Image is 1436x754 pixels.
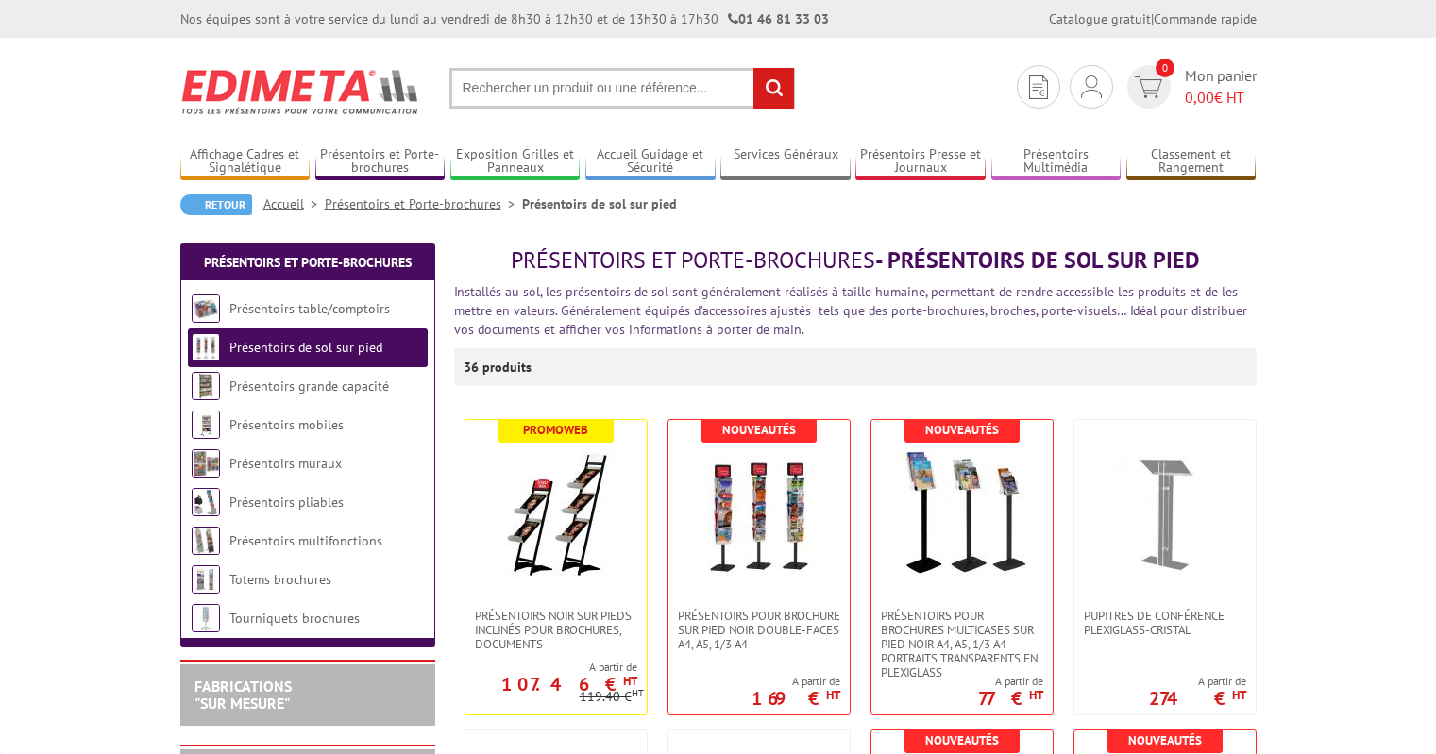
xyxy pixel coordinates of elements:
img: Présentoirs multifonctions [192,527,220,555]
a: Commande rapide [1154,10,1257,27]
span: 0,00 [1185,88,1214,107]
img: Présentoirs NOIR sur pieds inclinés pour brochures, documents [490,448,622,579]
a: Classement et Rangement [1126,146,1257,177]
img: Présentoirs grande capacité [192,372,220,400]
span: A partir de [465,660,637,675]
p: 36 produits [464,348,534,386]
b: Nouveautés [722,422,796,438]
span: 0 [1156,59,1174,77]
img: Présentoirs muraux [192,449,220,478]
img: devis rapide [1029,75,1048,99]
a: FABRICATIONS"Sur Mesure" [194,677,292,712]
a: Accueil [263,195,325,212]
a: Présentoirs pour brochures multicases sur pied NOIR A4, A5, 1/3 A4 Portraits transparents en plex... [871,609,1053,679]
a: Présentoirs pliables [229,494,344,511]
a: devis rapide 0 Mon panier 0,00€ HT [1123,65,1257,109]
p: 77 € [978,693,1043,704]
img: Présentoirs mobiles [192,411,220,439]
div: Nos équipes sont à votre service du lundi au vendredi de 8h30 à 12h30 et de 13h30 à 17h30 [180,9,829,28]
a: Totems brochures [229,571,331,588]
sup: HT [632,686,644,699]
img: devis rapide [1135,76,1162,98]
input: Rechercher un produit ou une référence... [449,68,795,109]
a: Catalogue gratuit [1049,10,1151,27]
img: Pupitres de conférence plexiglass-cristal [1099,448,1231,580]
img: Présentoirs pour brochure sur pied NOIR double-faces A4, A5, 1/3 A4 [693,448,825,580]
span: Présentoirs et Porte-brochures [511,245,875,275]
a: Présentoirs de sol sur pied [229,339,382,356]
a: Exposition Grilles et Panneaux [450,146,581,177]
img: Edimeta [180,57,421,126]
span: A partir de [752,674,840,689]
span: Présentoirs pour brochures multicases sur pied NOIR A4, A5, 1/3 A4 Portraits transparents en plex... [881,609,1043,679]
span: Mon panier [1185,65,1257,109]
a: Accueil Guidage et Sécurité [585,146,716,177]
img: Présentoirs de sol sur pied [192,333,220,361]
input: rechercher [753,68,794,109]
a: Présentoirs et Porte-brochures [204,254,412,271]
p: 119.40 € [580,690,644,704]
b: Nouveautés [1128,732,1202,748]
span: A partir de [1149,674,1246,689]
h1: - Présentoirs de sol sur pied [454,248,1257,273]
sup: HT [1232,687,1246,703]
a: Pupitres de conférence plexiglass-cristal [1074,609,1256,637]
a: Retour [180,194,252,215]
sup: HT [1029,687,1043,703]
b: Promoweb [523,422,588,438]
span: Présentoirs pour brochure sur pied NOIR double-faces A4, A5, 1/3 A4 [678,609,840,651]
a: Tourniquets brochures [229,610,360,627]
b: Nouveautés [925,422,999,438]
strong: 01 46 81 33 03 [728,10,829,27]
b: Nouveautés [925,732,999,748]
p: 107.46 € [501,679,637,690]
a: Présentoirs NOIR sur pieds inclinés pour brochures, documents [465,609,647,651]
img: Totems brochures [192,565,220,594]
a: Présentoirs table/comptoirs [229,300,390,317]
span: € HT [1185,87,1257,109]
img: Présentoirs pliables [192,488,220,516]
a: Présentoirs muraux [229,455,342,472]
sup: HT [623,673,637,689]
p: 169 € [752,693,840,704]
a: Affichage Cadres et Signalétique [180,146,311,177]
span: Présentoirs NOIR sur pieds inclinés pour brochures, documents [475,609,637,651]
li: Présentoirs de sol sur pied [522,194,677,213]
div: | [1049,9,1257,28]
a: Présentoirs pour brochure sur pied NOIR double-faces A4, A5, 1/3 A4 [668,609,850,651]
a: Présentoirs et Porte-brochures [325,195,522,212]
p: 274 € [1149,693,1246,704]
a: Présentoirs mobiles [229,416,344,433]
sup: HT [826,687,840,703]
img: devis rapide [1081,75,1102,98]
a: Présentoirs grande capacité [229,377,389,394]
font: Installés au sol, les présentoirs de sol sont généralement réalisés à taille humaine, permettant ... [454,283,1247,338]
span: A partir de [978,674,1043,689]
img: Présentoirs table/comptoirs [192,294,220,323]
a: Présentoirs Presse et Journaux [855,146,986,177]
a: Services Généraux [720,146,851,177]
a: Présentoirs multifonctions [229,532,382,549]
a: Présentoirs Multimédia [991,146,1122,177]
span: Pupitres de conférence plexiglass-cristal [1084,609,1246,637]
img: Présentoirs pour brochures multicases sur pied NOIR A4, A5, 1/3 A4 Portraits transparents en plex... [896,448,1028,580]
img: Tourniquets brochures [192,604,220,632]
a: Présentoirs et Porte-brochures [315,146,446,177]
